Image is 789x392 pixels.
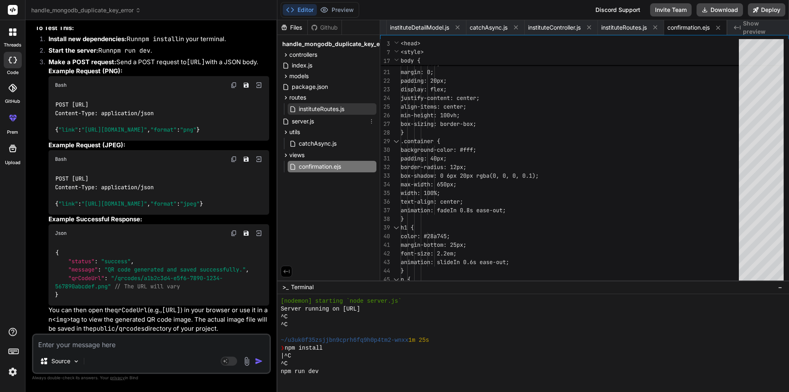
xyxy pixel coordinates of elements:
[401,181,457,188] span: max-width: 650px;
[778,283,782,291] span: −
[281,360,288,368] span: ^C
[283,4,317,16] button: Editor
[401,57,420,64] span: body {
[104,274,108,282] span: :
[281,321,288,329] span: ^C
[150,200,177,208] span: "format"
[48,141,125,149] strong: Example Request (JPEG):
[255,155,263,163] img: Open in Browser
[150,126,177,134] span: "format"
[289,51,317,59] span: controllers
[231,82,237,88] img: copy
[282,40,391,48] span: handle_mongodb_duplicate_key_error
[187,58,205,66] code: [URL]
[255,357,263,365] img: icon
[32,374,271,382] p: Always double-check its answers. Your in Bind
[35,24,74,32] strong: To Test This:
[281,368,318,376] span: npm run dev
[380,48,390,57] span: 7
[7,69,18,76] label: code
[401,94,480,102] span: justify-content: center;
[743,19,782,36] span: Show preview
[180,126,196,134] span: "png"
[401,48,424,56] span: <style>
[68,274,104,282] span: "qrCodeUrl"
[255,81,263,89] img: Open in Browser
[401,276,411,283] span: p {
[601,23,647,32] span: instituteRoutes.js
[401,172,526,179] span: box-shadow: 0 6px 20px rgba(0, 0, 0, 0
[289,93,306,102] span: routes
[380,180,390,189] div: 34
[114,283,180,290] span: // The URL will vary
[281,344,285,352] span: ❯
[470,23,508,32] span: catchAsync.js
[401,198,463,205] span: text-align: center;
[31,6,141,14] span: handle_mongodb_duplicate_key_error
[58,126,78,134] span: "link"
[162,306,180,314] code: [URL]
[291,283,314,291] span: Terminal
[380,215,390,223] div: 38
[401,206,506,214] span: animation: fadeIn 0.8s ease-out;
[401,163,466,171] span: border-radius: 12px;
[110,46,150,55] code: npm run dev
[55,156,67,162] span: Bash
[380,189,390,197] div: 35
[98,266,101,273] span: :
[401,267,404,274] span: }
[246,266,249,273] span: ,
[231,156,237,162] img: copy
[48,67,122,75] strong: Example Request (PNG):
[285,344,323,352] span: npm install
[48,35,127,43] strong: Install new dependencies:
[401,224,414,231] span: h1 {
[48,35,269,44] p: Run in your terminal.
[380,154,390,163] div: 31
[289,72,309,80] span: models
[289,151,305,159] span: views
[289,128,300,136] span: utils
[391,223,401,232] div: Click to collapse the range.
[48,306,269,334] p: You can then open the (e.g., ) in your browser or use it in an tag to view the generated QR code ...
[667,23,710,32] span: confirmation.ejs
[95,257,98,265] span: :
[55,249,59,257] span: {
[58,200,78,208] span: "link"
[81,200,147,208] span: "[URL][DOMAIN_NAME]"
[401,39,420,47] span: <head>
[282,283,288,291] span: >_
[291,116,315,126] span: server.js
[281,336,408,344] span: ~/u3uk0f35zsjjbn9cprh6fq9h0p4tm2-wnxx
[380,249,390,258] div: 42
[101,257,131,265] span: "success"
[380,146,390,154] div: 30
[591,3,645,16] div: Discord Support
[5,98,20,105] label: GitHub
[380,68,390,77] div: 21
[391,275,401,284] div: Click to collapse the range.
[776,281,784,294] button: −
[6,365,20,379] img: settings
[380,39,390,48] span: 3
[298,162,342,172] span: confirmation.ejs
[401,68,434,76] span: margin: 0;
[281,352,291,360] span: |^C
[380,172,390,180] div: 33
[281,305,360,313] span: Server running on [URL]
[104,266,246,273] span: "QR code generated and saved successfully."
[380,85,390,94] div: 23
[138,35,179,43] code: npm install
[380,57,390,65] span: 17
[298,104,345,114] span: instituteRoutes.js
[55,230,67,237] span: Json
[401,146,476,153] span: background-color: #fff;
[697,3,743,16] button: Download
[231,230,237,237] img: copy
[401,232,450,240] span: color: #28a745;
[131,257,134,265] span: ,
[48,46,98,54] strong: Start the server:
[401,120,476,128] span: box-sizing: border-box;
[5,159,21,166] label: Upload
[390,23,449,32] span: instituteDetailModel.js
